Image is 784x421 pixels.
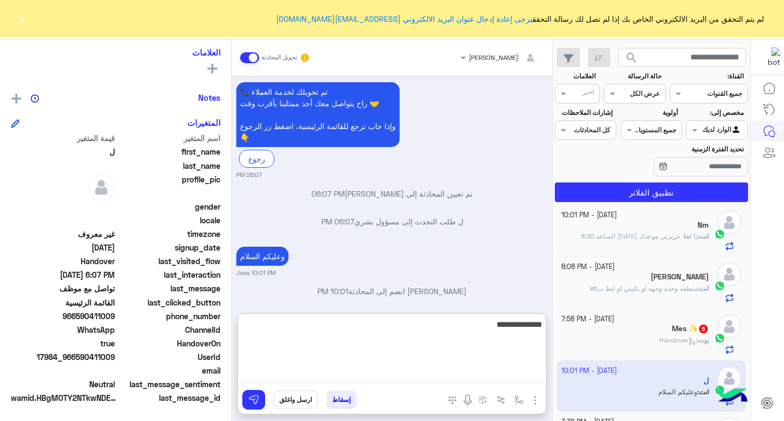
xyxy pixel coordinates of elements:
[117,160,221,172] span: last_name
[699,232,709,240] span: انت
[697,221,709,230] h5: Nm
[117,351,221,363] span: UserId
[469,53,518,62] span: [PERSON_NAME]
[583,87,596,100] div: اختر
[497,395,505,404] img: Trigger scenario
[529,394,542,407] img: send attachment
[11,228,115,240] span: غير معروف
[276,14,532,23] a: يرجى إعادة إدخال عنوان البريد الالكتروني [EMAIL_ADDRESS][DOMAIN_NAME]
[11,94,21,103] img: add
[236,170,262,179] small: 06:07 PM
[699,325,708,333] span: 5
[117,324,221,335] span: ChannelId
[117,365,221,376] span: email
[311,189,345,198] span: 06:07 PM
[556,71,596,81] label: العلامات
[321,217,354,226] span: 06:07 PM
[11,242,115,253] span: 2025-10-13T15:05:24.039Z
[714,229,725,240] img: WhatsApp
[717,210,742,235] img: defaultAdmin.png
[492,391,510,408] button: Trigger scenario
[117,174,221,199] span: profile_pic
[276,13,764,25] span: لم يتم التحقق من البريد الالكتروني الخاص بك إذا لم تصل لك رسالة التحقق
[561,262,615,272] small: [DATE] - 8:08 PM
[248,394,259,405] img: send message
[618,48,645,71] button: search
[16,13,27,24] button: ×
[317,286,348,296] span: 10:01 PM
[117,310,221,322] span: phone_number
[187,118,220,127] h6: المتغيرات
[117,201,221,212] span: gender
[236,82,400,147] p: 13/10/2025, 6:07 PM
[11,269,115,280] span: 2025-10-13T15:07:09.372Z
[117,228,221,240] span: timezone
[514,395,523,404] img: select flow
[622,108,678,118] label: أولوية
[11,132,115,144] span: قيمة المتغير
[117,215,221,226] span: locale
[236,285,548,297] p: [PERSON_NAME] انضم إلى المحادثة
[717,314,742,339] img: defaultAdmin.png
[672,324,709,333] h5: Mes ✨
[261,53,297,62] small: تحويل المحادثة
[239,150,274,168] div: رجوع
[117,379,221,390] span: last_message_sentiment
[117,146,221,157] span: first_name
[697,284,709,292] b: :
[698,336,709,344] span: بوت
[696,336,709,344] b: :
[11,201,115,212] span: null
[117,338,221,349] span: HandoverOn
[561,314,614,325] small: [DATE] - 7:58 PM
[122,392,220,404] span: last_message_id
[671,71,744,81] label: القناة:
[479,395,487,404] img: create order
[11,283,115,294] span: تواصل مع موظف
[555,182,748,202] button: تطبيق الفلاتر
[117,297,221,308] span: last_clicked_button
[590,284,697,292] span: منطقه وحده وجهه او بكيني او ابط ب95
[326,391,357,409] button: إسقاط
[236,188,548,199] p: تم تعيين المحادثة إلى [PERSON_NAME]
[236,247,289,266] p: 13/10/2025, 10:01 PM
[117,242,221,253] span: signup_date
[688,108,744,118] label: مخصص إلى:
[717,262,742,286] img: defaultAdmin.png
[622,144,744,154] label: تحديد الفترة الزمنية
[714,333,725,344] img: WhatsApp
[117,269,221,280] span: last_interaction
[510,391,528,408] button: select flow
[561,210,617,221] small: [DATE] - 10:01 PM
[273,391,318,409] button: ارسل واغلق
[659,336,696,344] span: Handover
[11,297,115,308] span: القائمة الرئيسية
[11,365,115,376] span: null
[236,269,275,277] small: Jana 10:01 PM
[117,255,221,267] span: last_visited_flow
[556,108,612,118] label: إشارات الملاحظات
[605,71,661,81] label: حالة الرسالة
[461,394,474,407] img: send voice note
[30,94,39,103] img: notes
[714,280,725,291] img: WhatsApp
[11,255,115,267] span: Handover
[117,132,221,144] span: اسم المتغير
[11,338,115,349] span: true
[699,284,709,292] span: انت
[198,93,220,102] h6: Notes
[713,377,751,416] img: hulul-logo.png
[117,283,221,294] span: last_message
[625,51,638,64] span: search
[761,47,780,67] img: 177882628735456
[11,379,115,390] span: 0
[581,232,697,240] span: يا اهلا عزيزتي موعدك غدا الساعه 8:30
[88,174,115,201] img: defaultAdmin.png
[236,216,548,227] p: ل طلب التحدث إلى مسؤول بشري
[11,47,220,57] h6: العلامات
[651,272,709,282] h5: SAM
[11,310,115,322] span: 966590411009
[11,351,115,363] span: 17984_966590411009
[11,215,115,226] span: null
[474,391,492,408] button: create order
